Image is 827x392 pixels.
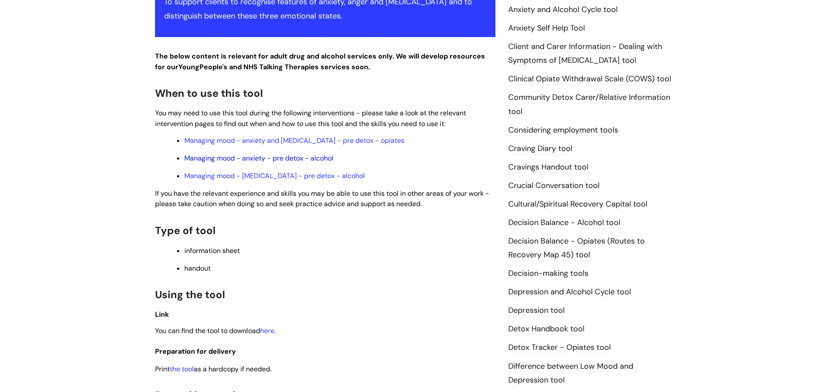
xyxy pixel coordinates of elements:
strong: The below content is relevant for adult drug and alcohol services only. We will develop resources... [155,52,485,71]
a: Crucial Conversation tool [508,180,600,191]
a: Anxiety and Alcohol Cycle tool [508,4,618,15]
span: Type of tool [155,224,215,237]
a: Anxiety Self Help Tool [508,23,585,34]
a: Depression and Alcohol Cycle tool [508,287,631,298]
a: Managing mood - anxiety - pre detox - alcohol [184,154,333,163]
a: Decision Balance - Alcohol tool [508,217,620,228]
a: Clinical Opiate Withdrawal Scale (COWS) tool [508,74,671,85]
a: Detox Handbook tool [508,324,584,335]
a: Difference between Low Mood and Depression tool [508,361,633,386]
strong: Young [178,62,229,71]
a: Managing mood - anxiety and [MEDICAL_DATA] - pre detox - opiates [184,136,404,145]
a: Considering employment tools [508,125,618,136]
a: here [260,326,274,335]
a: Craving Diary tool [508,143,572,154]
a: Depression tool [508,305,565,316]
span: If you have the relevant experience and skills you may be able to use this tool in other areas of... [155,189,489,209]
a: the tool [170,364,194,373]
span: Link [155,310,169,319]
a: Cultural/Spiritual Recovery Capital tool [508,199,647,210]
a: Cravings Handout tool [508,162,588,173]
strong: People's [199,62,227,71]
a: Client and Carer Information - Dealing with Symptoms of [MEDICAL_DATA] tool [508,41,662,66]
span: Print as a hardcopy if needed. [155,364,271,373]
span: When to use this tool [155,86,263,100]
span: Using the tool [155,288,225,301]
a: Decision-making tools [508,268,588,279]
span: handout [184,264,211,273]
span: information sheet [184,246,240,255]
span: You can find the tool to download . [155,326,276,335]
a: Managing mood - [MEDICAL_DATA] - pre detox - alcohol [184,171,365,180]
a: Decision Balance - Opiates (Routes to Recovery Map 45) tool [508,236,645,261]
a: Community Detox Carer/Relative Information tool [508,92,670,117]
span: Preparation for delivery [155,347,236,356]
a: Detox Tracker - Opiates tool [508,342,611,353]
span: You may need to use this tool during the following interventions - please take a look at the rele... [155,108,466,128]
